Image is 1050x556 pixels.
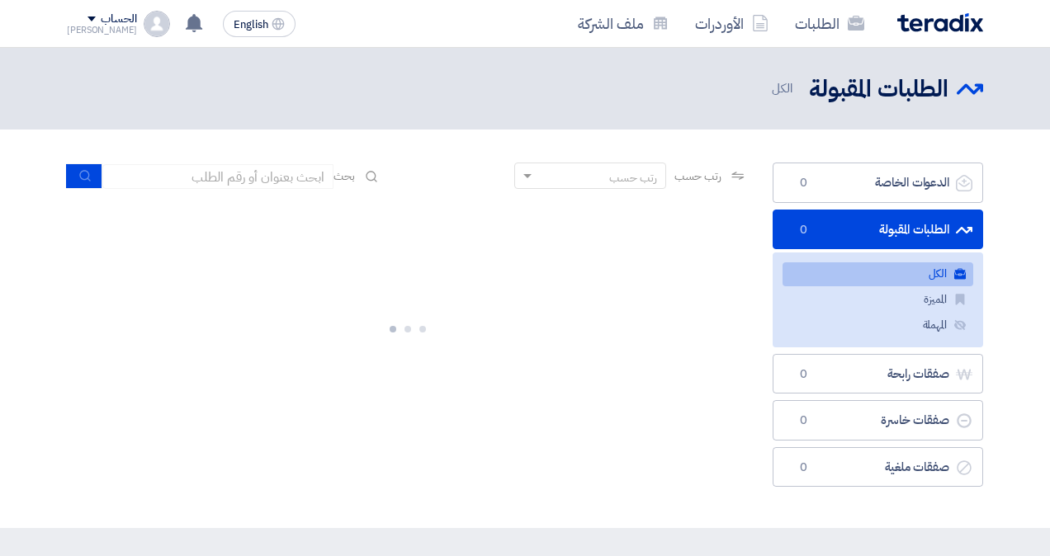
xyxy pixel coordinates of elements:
div: الحساب [101,12,136,26]
span: بحث [333,167,355,185]
a: صفقات رابحة0 [773,354,983,394]
span: 0 [793,222,813,238]
button: English [223,11,296,37]
a: المهملة [783,313,973,337]
a: الكل [783,262,973,286]
a: الطلبات [782,4,877,43]
span: الكل [772,79,796,98]
a: الأوردرات [682,4,782,43]
img: profile_test.png [144,11,170,37]
a: صفقات خاسرة0 [773,400,983,441]
a: الطلبات المقبولة0 [773,210,983,250]
div: [PERSON_NAME] [67,26,137,35]
a: المميزة [783,288,973,312]
span: 0 [793,366,813,383]
span: رتب حسب [674,167,721,185]
div: رتب حسب [609,169,657,186]
span: 0 [793,412,813,429]
h2: الطلبات المقبولة [809,73,948,106]
span: English [234,19,268,31]
a: الدعوات الخاصة0 [773,163,983,203]
a: صفقات ملغية0 [773,447,983,488]
span: 0 [793,459,813,476]
a: ملف الشركة [565,4,682,43]
input: ابحث بعنوان أو رقم الطلب [102,164,333,189]
span: 0 [793,175,813,191]
img: Teradix logo [897,13,983,32]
